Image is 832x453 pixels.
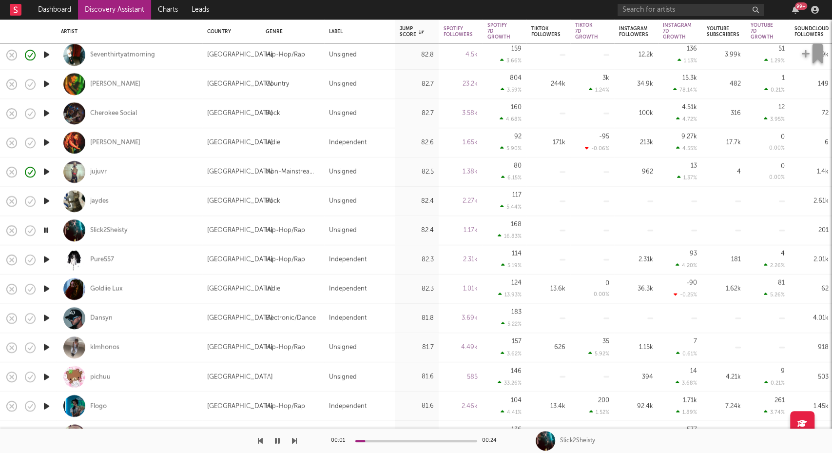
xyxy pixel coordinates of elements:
[794,342,829,354] div: 918
[329,196,357,207] div: Unsigned
[795,2,807,10] div: 99 +
[690,368,697,374] div: 14
[266,49,305,61] div: Hip-Hop/Rap
[487,22,510,40] div: Spotify 7D Growth
[266,166,319,178] div: Non-Mainstream Electronic
[329,400,367,412] div: Independent
[794,254,829,266] div: 2.01k
[588,350,609,356] div: 5.92 %
[676,379,697,386] div: 3.68 %
[531,400,565,412] div: 13.4k
[498,292,522,298] div: 13.93 %
[674,292,697,298] div: -0.25 %
[207,371,273,383] div: [GEOGRAPHIC_DATA]
[501,262,522,269] div: 5.19 %
[618,4,764,16] input: Search for artists
[585,145,609,152] div: -0.06 %
[207,166,273,178] div: [GEOGRAPHIC_DATA]
[511,368,522,374] div: 146
[686,280,697,286] div: -90
[781,368,785,374] div: 9
[329,49,357,61] div: Unsigned
[619,49,653,61] div: 12.2k
[90,226,128,235] a: Slick2Sheisty
[500,145,522,152] div: 5.90 %
[444,371,478,383] div: 585
[594,292,609,297] div: 0.00 %
[331,435,350,447] div: 00:01
[531,283,565,295] div: 13.6k
[500,116,522,122] div: 4.68 %
[90,373,111,381] a: pichuu
[687,426,697,433] div: 577
[90,285,123,294] div: Goldiie Lux
[774,397,785,403] div: 261
[400,137,434,149] div: 82.6
[794,371,829,383] div: 503
[266,342,305,354] div: Hip-Hop/Rap
[707,166,741,178] div: 4
[266,283,280,295] div: Indie
[598,397,609,403] div: 200
[690,251,697,257] div: 93
[501,321,522,327] div: 5.22 %
[90,109,137,118] a: Cherokee Social
[794,313,829,324] div: 4.01k
[207,283,273,295] div: [GEOGRAPHIC_DATA]
[707,283,741,295] div: 1.62k
[676,145,697,152] div: 4.55 %
[619,26,648,38] div: Instagram Followers
[90,80,140,89] div: [PERSON_NAME]
[794,137,829,149] div: 6
[90,51,155,59] div: Seventhirtyatmorning
[764,262,785,269] div: 2.26 %
[769,146,785,151] div: 0.00 %
[501,175,522,181] div: 6.15 %
[764,379,785,386] div: 0.21 %
[444,49,478,61] div: 4.5k
[444,26,473,38] div: Spotify Followers
[782,75,785,81] div: 1
[207,108,273,119] div: [GEOGRAPHIC_DATA]
[400,313,434,324] div: 81.8
[589,409,609,415] div: 1.52 %
[266,254,305,266] div: Hip-Hop/Rap
[444,196,478,207] div: 2.27k
[400,26,424,38] div: Jump Score
[794,26,829,38] div: Soundcloud Followers
[482,435,502,447] div: 00:24
[511,280,522,286] div: 124
[673,87,697,93] div: 78.14 %
[531,26,561,38] div: Tiktok Followers
[778,46,785,52] div: 51
[687,46,697,52] div: 136
[781,163,785,170] div: 0
[498,379,522,386] div: 33.26 %
[514,134,522,140] div: 92
[681,134,697,140] div: 9.27k
[682,104,697,111] div: 4.51k
[266,225,305,236] div: Hip-Hop/Rap
[90,168,107,177] a: jujuvr
[619,371,653,383] div: 394
[207,29,251,35] div: Country
[707,137,741,149] div: 17.7k
[207,400,273,412] div: [GEOGRAPHIC_DATA]
[794,108,829,119] div: 72
[676,262,697,269] div: 4.20 %
[207,342,273,354] div: [GEOGRAPHIC_DATA]
[682,75,697,81] div: 15.3k
[663,22,692,40] div: Instagram 7D Growth
[90,402,107,411] a: Flogo
[500,204,522,210] div: 5.44 %
[511,46,522,52] div: 159
[501,87,522,93] div: 3.59 %
[676,116,697,122] div: 4.72 %
[329,254,367,266] div: Independent
[691,163,697,169] div: 13
[531,79,565,90] div: 244k
[683,397,697,403] div: 1.71k
[511,309,522,315] div: 183
[329,283,367,295] div: Independent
